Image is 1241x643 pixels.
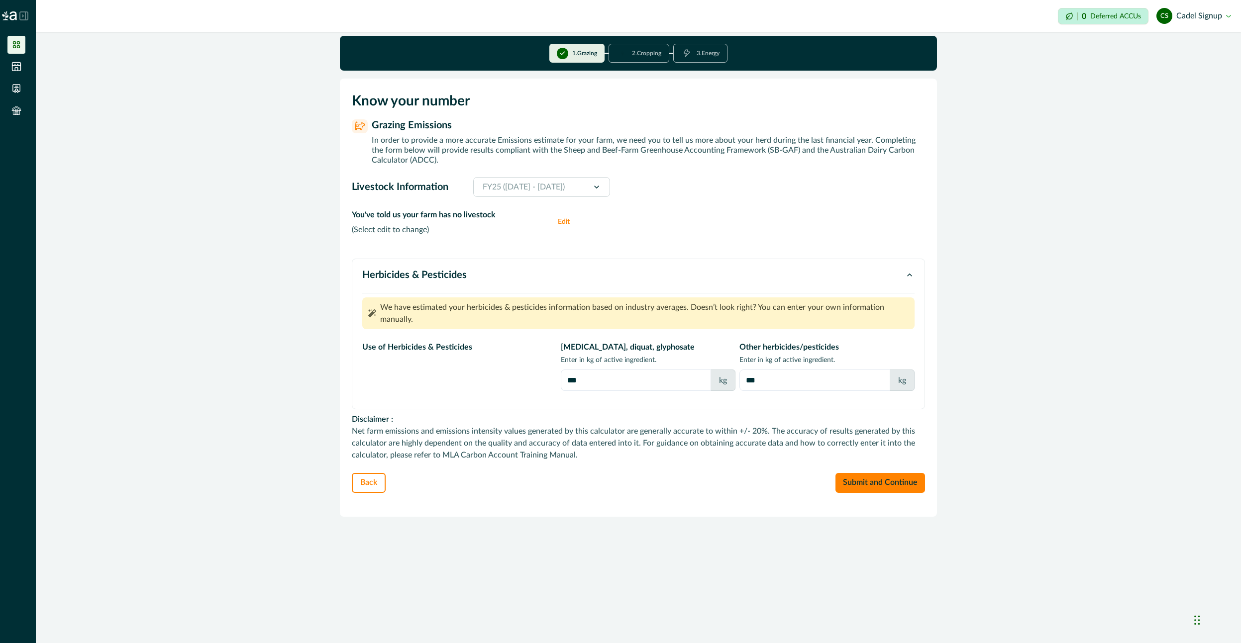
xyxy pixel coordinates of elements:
[1090,12,1141,20] p: Deferred ACCUs
[1191,595,1241,643] iframe: Chat Widget
[890,369,915,391] div: kg
[1082,12,1086,20] p: 0
[1194,605,1200,635] div: Drag
[380,301,909,325] p: We have estimated your herbicides & pesticides information based on industry averages. Doesn’t lo...
[372,135,925,165] p: In order to provide a more accurate Emissions estimate for your farm, we need you to tell us more...
[561,341,736,353] p: [MEDICAL_DATA], diquat, glyphosate
[372,119,452,131] p: Grazing Emissions
[609,44,669,63] button: 2.Cropping
[561,355,736,366] p: Enter in kg of active ingredient.
[362,269,905,281] p: Herbicides & Pesticides
[352,91,925,111] p: Know your number
[362,341,553,353] p: Use of Herbicides & Pesticides
[352,473,386,493] button: Back
[352,225,550,235] p: ( Select edit to change )
[739,355,915,366] p: Enter in kg of active ingredient.
[352,425,925,461] p: Net farm emissions and emissions intensity values generated by this calculator are generally accu...
[558,209,578,235] button: Edit
[352,181,448,193] p: Livestock Information
[352,413,925,425] p: Disclaimer :
[362,293,915,399] div: Herbicides & Pesticides
[362,269,915,281] button: Herbicides & Pesticides
[2,11,17,20] img: Logo
[673,44,727,63] button: 3.Energy
[711,369,735,391] div: kg
[1156,4,1231,28] button: Cadel SignupCadel Signup
[352,209,550,221] p: You've told us your farm has no livestock
[739,341,915,353] p: Other herbicides/pesticides
[835,473,925,493] button: Submit and Continue
[549,44,605,63] button: 1.Grazing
